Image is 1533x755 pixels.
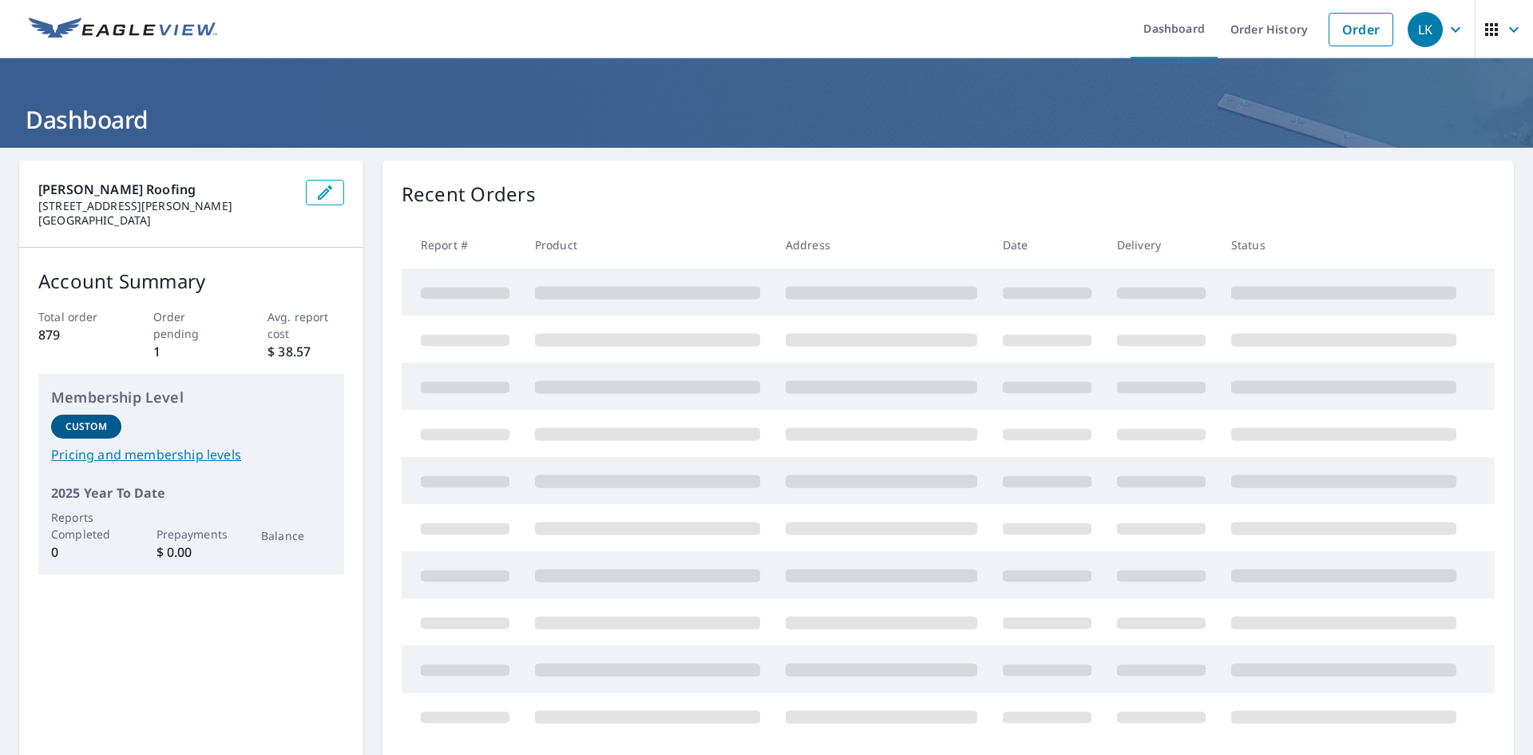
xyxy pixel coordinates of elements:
[38,308,115,325] p: Total order
[38,180,293,199] p: [PERSON_NAME] Roofing
[51,483,331,503] p: 2025 Year To Date
[522,221,773,268] th: Product
[773,221,990,268] th: Address
[156,526,227,542] p: Prepayments
[51,387,331,408] p: Membership Level
[153,308,230,342] p: Order pending
[51,445,331,464] a: Pricing and membership levels
[38,213,293,228] p: [GEOGRAPHIC_DATA]
[402,221,522,268] th: Report #
[153,342,230,361] p: 1
[1329,13,1393,46] a: Order
[267,308,344,342] p: Avg. report cost
[402,180,536,209] p: Recent Orders
[990,221,1104,268] th: Date
[19,103,1514,136] h1: Dashboard
[65,419,107,434] p: Custom
[38,267,344,296] p: Account Summary
[38,199,293,213] p: [STREET_ADDRESS][PERSON_NAME]
[51,542,121,562] p: 0
[261,527,331,544] p: Balance
[1408,12,1443,47] div: LK
[156,542,227,562] p: $ 0.00
[1104,221,1218,268] th: Delivery
[29,18,217,42] img: EV Logo
[1218,221,1469,268] th: Status
[51,509,121,542] p: Reports Completed
[38,325,115,344] p: 879
[267,342,344,361] p: $ 38.57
